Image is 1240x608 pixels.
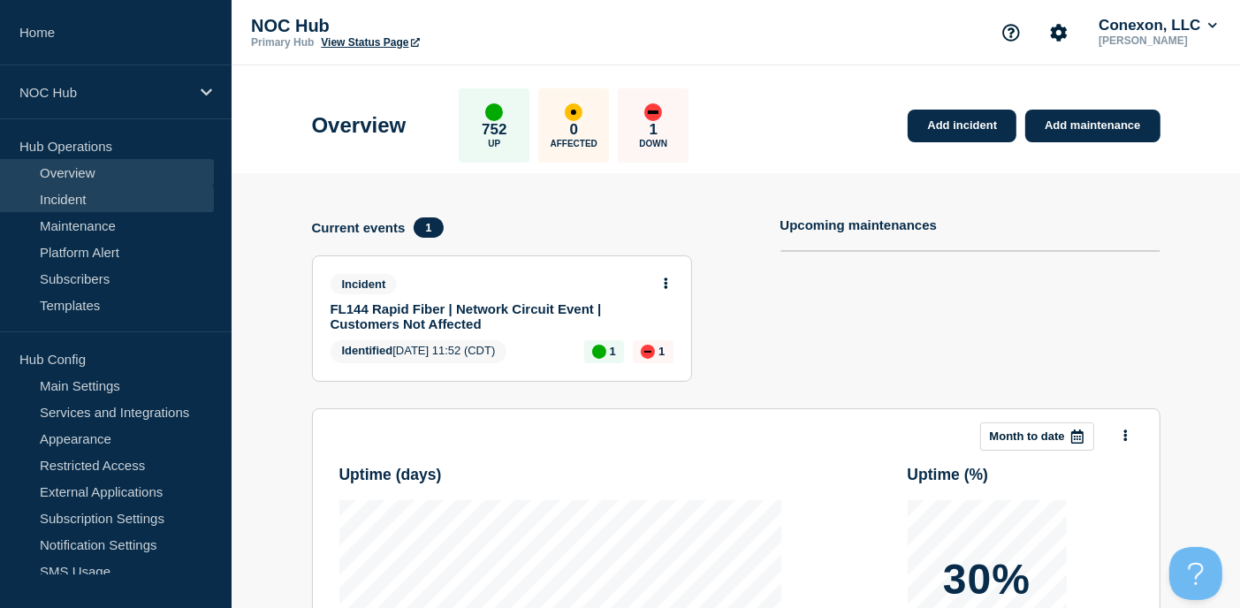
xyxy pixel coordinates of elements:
[488,139,500,148] p: Up
[19,85,189,100] p: NOC Hub
[551,139,597,148] p: Affected
[1025,110,1160,142] a: Add maintenance
[1095,17,1221,34] button: Conexon, LLC
[610,345,616,358] p: 1
[321,36,419,49] a: View Status Page
[644,103,662,121] div: down
[565,103,582,121] div: affected
[331,301,650,331] a: FL144 Rapid Fiber | Network Circuit Event | Customers Not Affected
[980,422,1094,451] button: Month to date
[592,345,606,359] div: up
[658,345,665,358] p: 1
[482,121,506,139] p: 752
[342,344,393,357] span: Identified
[312,220,406,235] h4: Current events
[1040,14,1077,51] button: Account settings
[908,110,1016,142] a: Add incident
[331,274,398,294] span: Incident
[990,429,1065,443] p: Month to date
[1095,34,1221,47] p: [PERSON_NAME]
[570,121,578,139] p: 0
[993,14,1030,51] button: Support
[312,113,407,138] h1: Overview
[414,217,443,238] span: 1
[251,36,314,49] p: Primary Hub
[1169,547,1222,600] iframe: Help Scout Beacon - Open
[331,340,507,363] span: [DATE] 11:52 (CDT)
[251,16,605,36] p: NOC Hub
[339,466,781,484] h3: Uptime ( days )
[908,466,1133,484] h3: Uptime ( % )
[650,121,658,139] p: 1
[943,559,1031,601] p: 30%
[485,103,503,121] div: up
[780,217,938,232] h4: Upcoming maintenances
[641,345,655,359] div: down
[639,139,667,148] p: Down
